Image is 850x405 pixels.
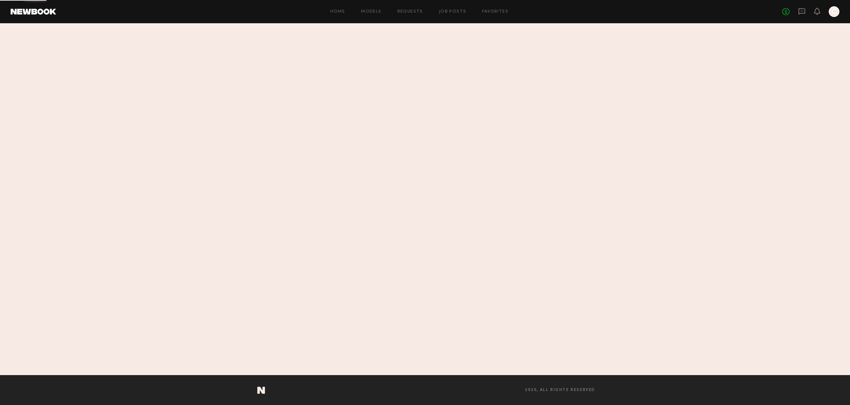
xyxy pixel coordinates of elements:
a: Job Posts [439,10,467,14]
a: Models [361,10,381,14]
a: Favorites [482,10,508,14]
span: 2025, all rights reserved [525,388,595,392]
a: Requests [397,10,423,14]
a: C [829,6,839,17]
a: Home [330,10,345,14]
